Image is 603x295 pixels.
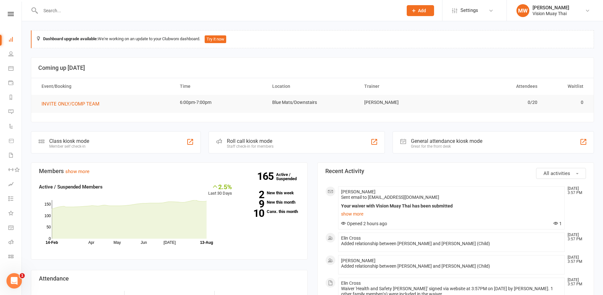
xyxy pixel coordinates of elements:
[227,144,274,149] div: Staff check-in for members
[242,190,264,199] strong: 2
[358,95,451,110] td: [PERSON_NAME]
[49,138,89,144] div: Class kiosk mode
[242,191,300,195] a: 2New this week
[36,78,174,95] th: Event/Booking
[407,5,434,16] button: Add
[564,278,586,286] time: [DATE] 3:57 PM
[533,11,569,16] div: Vision Muay Thai
[242,208,264,218] strong: 10
[257,171,276,181] strong: 165
[266,78,359,95] th: Location
[564,255,586,264] time: [DATE] 3:57 PM
[38,65,587,71] h3: Coming up [DATE]
[8,134,22,149] a: Product Sales
[341,258,376,263] span: [PERSON_NAME]
[341,241,562,246] div: Added relationship between [PERSON_NAME] and [PERSON_NAME] (Child)
[43,36,98,41] strong: Dashboard upgrade available:
[8,33,22,47] a: Dashboard
[227,138,274,144] div: Roll call kiosk mode
[358,78,451,95] th: Trainer
[8,76,22,91] a: Payments
[411,138,482,144] div: General attendance kiosk mode
[341,221,387,226] span: Opened 2 hours ago
[451,95,543,110] td: 0/20
[533,5,569,11] div: [PERSON_NAME]
[341,235,361,241] span: Elin Cross
[20,273,25,278] span: 1
[39,184,103,190] strong: Active / Suspended Members
[242,199,264,209] strong: 9
[266,95,359,110] td: Blue Mats/Downstairs
[276,168,304,186] a: 165Active / Suspended
[460,3,478,18] span: Settings
[8,47,22,62] a: People
[8,250,22,264] a: Class kiosk mode
[451,78,543,95] th: Attendees
[325,168,586,174] h3: Recent Activity
[411,144,482,149] div: Great for the front desk
[8,178,22,192] a: Assessments
[242,209,300,214] a: 10Canx. this month
[42,100,104,108] button: INVITE ONLY/COMP TEAM
[49,144,89,149] div: Member self check-in
[65,169,89,174] a: show more
[39,6,399,15] input: Search...
[543,95,589,110] td: 0
[208,183,232,190] div: 2.5%
[42,101,99,107] span: INVITE ONLY/COMP TEAM
[174,78,266,95] th: Time
[31,30,594,48] div: We're working on an update to your Clubworx dashboard.
[341,189,376,194] span: [PERSON_NAME]
[341,209,562,218] a: show more
[8,235,22,250] a: Roll call kiosk mode
[341,203,562,209] div: Your waiver with Vision Muay Thai has been submitted
[543,78,589,95] th: Waitlist
[536,168,586,179] button: All activities
[205,35,226,43] button: Try it now
[8,207,22,221] a: What's New
[543,171,570,176] span: All activities
[208,183,232,197] div: Last 30 Days
[564,233,586,241] time: [DATE] 3:57 PM
[8,62,22,76] a: Calendar
[6,273,22,289] iframe: Intercom live chat
[8,221,22,235] a: General attendance kiosk mode
[39,275,300,282] h3: Attendance
[8,91,22,105] a: Reports
[564,187,586,195] time: [DATE] 3:57 PM
[242,200,300,204] a: 9New this month
[418,8,426,13] span: Add
[341,263,562,269] div: Added relationship between [PERSON_NAME] and [PERSON_NAME] (Child)
[341,195,439,200] span: Sent email to [EMAIL_ADDRESS][DOMAIN_NAME]
[516,4,529,17] div: MW
[553,221,562,226] span: 1
[341,281,361,286] span: Elin Cross
[39,168,300,174] h3: Members
[174,95,266,110] td: 6:00pm-7:00pm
